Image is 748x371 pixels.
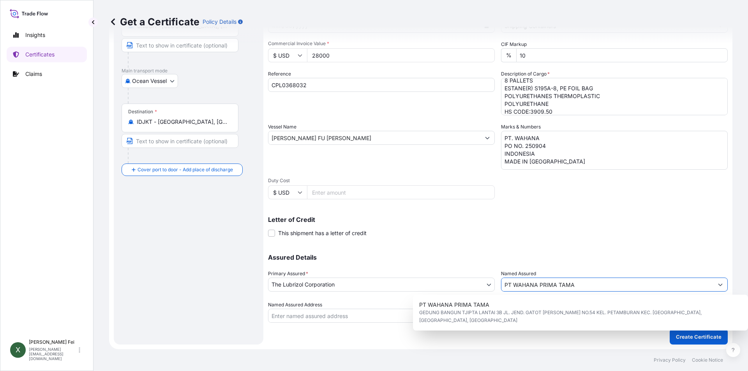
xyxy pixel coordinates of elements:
[713,278,727,292] button: Show suggestions
[501,40,527,48] label: CIF Markup
[501,70,550,78] label: Description of Cargo
[122,74,178,88] button: Select transport
[268,123,296,131] label: Vessel Name
[128,109,157,115] div: Destination
[16,346,20,354] span: X
[268,309,480,323] input: Named Assured Address
[516,48,728,62] input: Enter percentage between 0 and 24%
[501,278,713,292] input: Assured Name
[501,48,516,62] div: %
[416,298,745,327] div: Suggestions
[501,270,536,278] label: Named Assured
[138,166,233,174] span: Cover port to door - Add place of discharge
[268,216,728,223] p: Letter of Credit
[676,333,722,341] p: Create Certificate
[25,70,42,78] p: Claims
[29,347,77,361] p: [PERSON_NAME][EMAIL_ADDRESS][DOMAIN_NAME]
[268,40,495,47] span: Commercial Invoice Value
[654,357,686,363] p: Privacy Policy
[419,301,489,309] span: PT WAHANA PRIMA TAMA
[268,78,495,92] input: Enter booking reference
[122,134,238,148] input: Text to appear on certificate
[25,51,55,58] p: Certificates
[268,178,495,184] span: Duty Cost
[25,31,45,39] p: Insights
[109,16,199,28] p: Get a Certificate
[272,281,335,288] span: The Lubrizol Corporation
[419,309,742,324] span: GEDUNG BANGUN TJIPTA LANTAI 3B JL. JEND. GATOT [PERSON_NAME] NO.54 KEL. PETAMBURAN KEC. [GEOGRAPH...
[122,68,256,74] p: Main transport mode
[268,70,291,78] label: Reference
[501,123,541,131] label: Marks & Numbers
[307,48,495,62] input: Enter amount
[268,254,728,260] p: Assured Details
[278,229,367,237] span: This shipment has a letter of credit
[307,185,495,199] input: Enter amount
[29,339,77,345] p: [PERSON_NAME] Fei
[480,131,494,145] button: Show suggestions
[268,131,480,145] input: Type to search vessel name or IMO
[268,301,322,309] label: Named Assured Address
[122,38,238,52] input: Text to appear on certificate
[268,270,308,278] span: Primary Assured
[692,357,723,363] p: Cookie Notice
[132,77,167,85] span: Ocean Vessel
[203,18,236,26] p: Policy Details
[137,118,229,126] input: Destination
